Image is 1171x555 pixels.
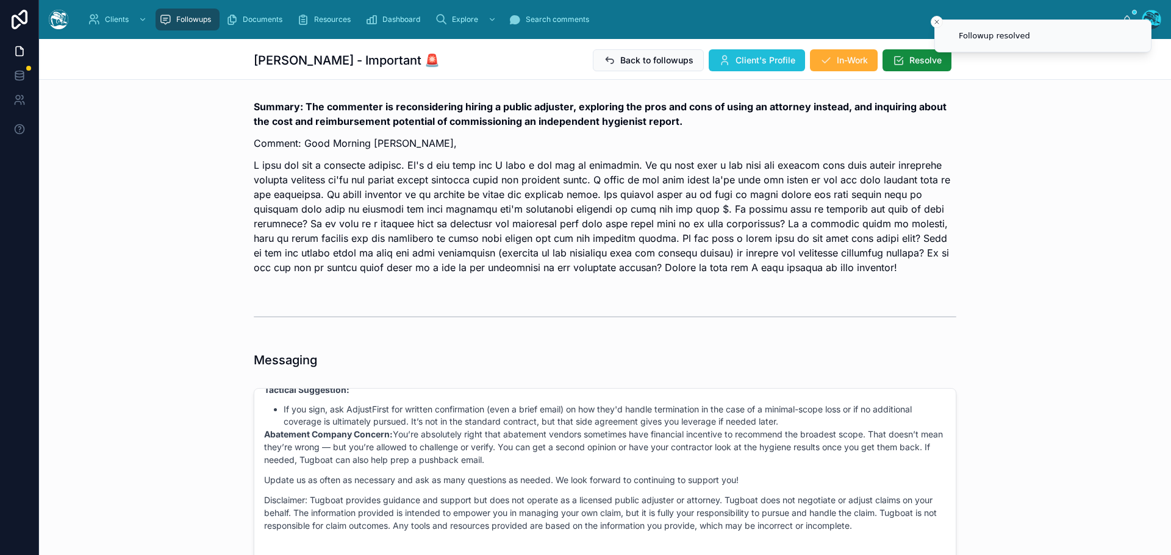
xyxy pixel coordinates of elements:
strong: Abatement Company Concern: [264,429,393,439]
div: Followup resolved [959,30,1030,42]
li: If you sign, ask AdjustFirst for written confirmation (even a brief email) on how they'd handle t... [284,403,946,428]
strong: Tactical Suggestion: [264,384,349,395]
a: Search comments [505,9,598,30]
h1: Messaging [254,352,317,369]
button: Back to followups [593,49,704,71]
a: Dashboard [362,9,429,30]
a: Explore [431,9,503,30]
p: Comment: Good Morning [PERSON_NAME], [254,136,956,150]
span: Client's Profile [736,54,795,66]
a: Documents [222,9,291,30]
p: You’re absolutely right that abatement vendors sometimes have financial incentive to recommend th... [264,428,946,466]
a: Clients [84,9,153,30]
strong: Summary: The commenter is reconsidering hiring a public adjuster, exploring the pros and cons of ... [254,101,947,127]
span: Clients [105,15,129,24]
button: In-Work [810,49,878,71]
span: Resources [314,15,351,24]
a: Resources [293,9,359,30]
span: Dashboard [382,15,420,24]
a: Followups [156,9,220,30]
img: App logo [49,10,68,29]
span: Followups [176,15,211,24]
p: Update us as often as necessary and ask as many questions as needed. We look forward to continuin... [264,473,946,486]
span: Search comments [526,15,589,24]
p: L ipsu dol sit a consecte adipisc. El's d eiu temp inc U labo e dol mag al enimadmin. Ve qu nost ... [254,158,956,275]
span: Documents [243,15,282,24]
span: Resolve [909,54,942,66]
span: Back to followups [620,54,693,66]
p: Disclaimer: Tugboat provides guidance and support but does not operate as a licensed public adjus... [264,493,946,532]
button: Client's Profile [709,49,805,71]
span: In-Work [837,54,868,66]
span: Explore [452,15,478,24]
h1: [PERSON_NAME] - Important 🚨 [254,52,440,69]
div: scrollable content [78,6,1122,33]
button: Close toast [931,16,943,28]
button: Resolve [883,49,951,71]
